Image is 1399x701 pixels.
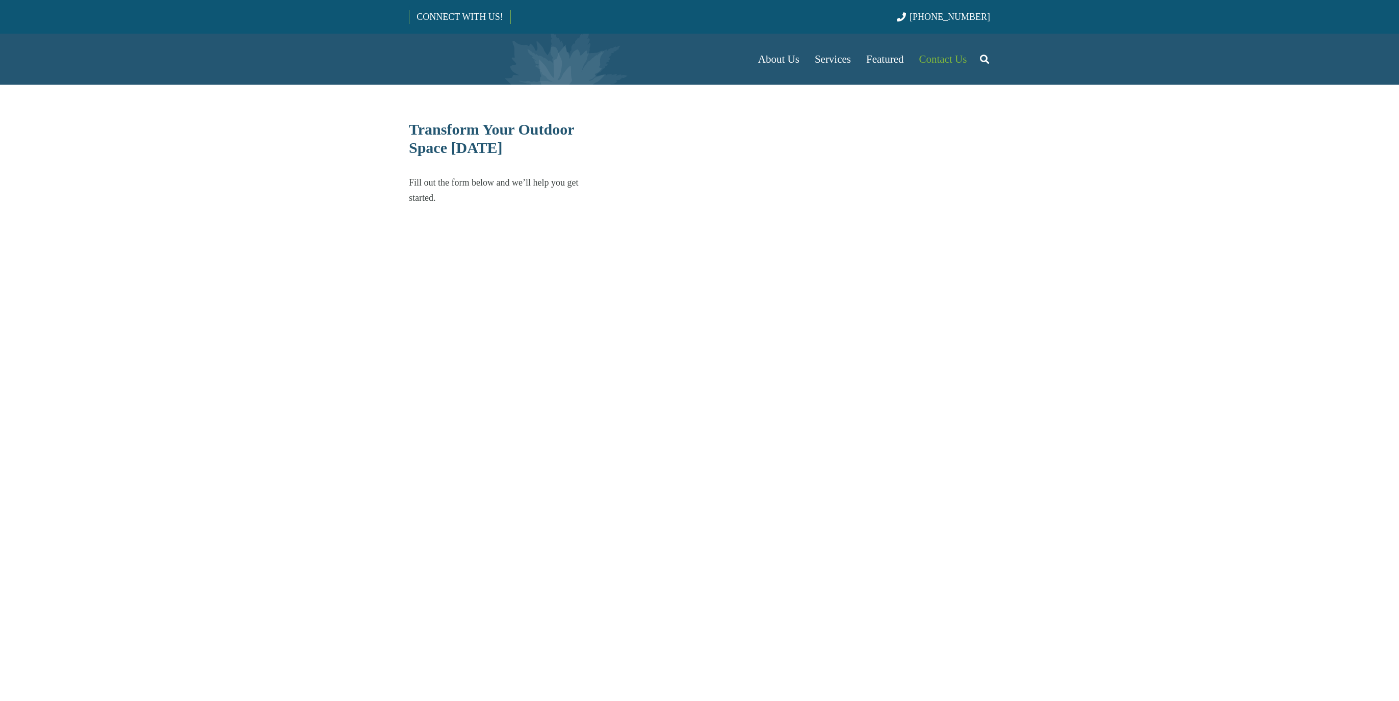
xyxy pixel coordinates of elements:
[897,12,990,22] a: [PHONE_NUMBER]
[866,53,903,65] span: Featured
[912,34,975,85] a: Contact Us
[859,34,911,85] a: Featured
[750,34,807,85] a: About Us
[910,12,990,22] span: [PHONE_NUMBER]
[807,34,859,85] a: Services
[815,53,851,65] span: Services
[409,175,599,205] p: Fill out the form below and we’ll help you get started.
[919,53,967,65] span: Contact Us
[974,46,995,72] a: Search
[409,5,510,29] a: CONNECT WITH US!
[409,121,574,156] span: Transform Your Outdoor Space [DATE]
[758,53,799,65] span: About Us
[409,39,578,80] a: Borst-Logo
